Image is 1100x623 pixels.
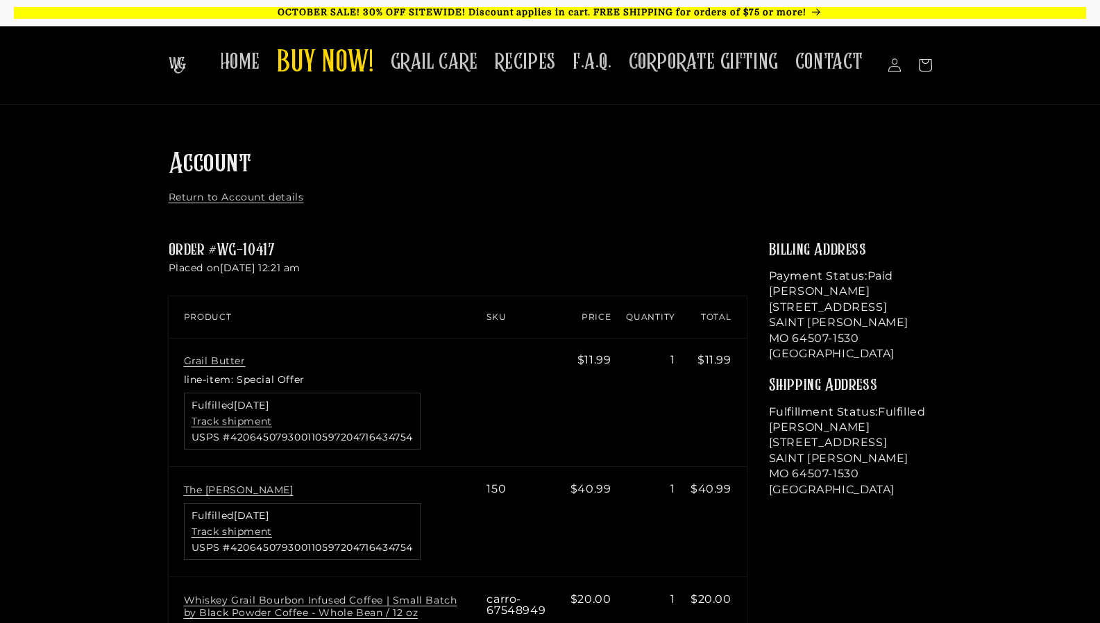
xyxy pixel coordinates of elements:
[629,49,779,76] span: CORPORATE GIFTING
[769,268,932,284] p: Paid
[169,191,304,205] a: Return to Account details
[192,543,414,552] span: USPS #420645079300110597204716434754
[184,355,246,367] a: Grail Butter
[169,240,747,262] h2: Order #WG-10417
[277,44,374,83] span: BUY NOW!
[691,338,747,467] td: $11.99
[769,404,932,420] p: Fulfilled
[184,484,294,496] a: The [PERSON_NAME]
[626,466,691,577] td: 1
[769,375,932,397] h2: Shipping Address
[269,36,382,91] a: BUY NOW!
[769,420,932,497] p: [PERSON_NAME] [STREET_ADDRESS] SAINT [PERSON_NAME] MO 64507-1530 [GEOGRAPHIC_DATA]
[486,40,564,84] a: RECIPES
[184,594,472,619] a: Whiskey Grail Bourbon Infused Coffee | Small Batch by Black Powder Coffee - Whole Bean / 12 oz
[486,466,570,577] td: 150
[620,40,787,84] a: CORPORATE GIFTING
[169,146,932,182] h1: Account
[769,405,878,418] strong: Fulfillment Status:
[234,509,269,522] time: [DATE]
[192,511,414,520] span: Fulfilled
[564,40,620,84] a: F.A.Q.
[192,525,272,538] a: Track shipment
[787,40,872,84] a: CONTACT
[184,374,305,386] span: line-item: Special Offer
[212,40,269,84] a: HOME
[169,57,186,74] img: The Whiskey Grail
[795,49,863,76] span: CONTACT
[577,353,611,366] span: $11.99
[220,49,260,76] span: HOME
[769,240,932,262] h2: Billing Address
[626,296,691,338] th: Quantity
[570,592,611,606] span: $20.00
[570,296,627,338] th: Price
[691,466,747,577] td: $40.99
[769,269,868,282] strong: Payment Status:
[192,432,414,442] span: USPS #420645079300110597204716434754
[382,40,486,84] a: GRAIL CARE
[169,262,747,275] p: Placed on
[570,482,611,495] span: $40.99
[486,296,570,338] th: SKU
[192,400,414,410] span: Fulfilled
[220,262,301,274] time: [DATE] 12:21 am
[169,296,487,338] th: Product
[391,49,478,76] span: GRAIL CARE
[691,296,747,338] th: Total
[626,338,691,467] td: 1
[769,284,932,361] p: [PERSON_NAME] [STREET_ADDRESS] SAINT [PERSON_NAME] MO 64507-1530 [GEOGRAPHIC_DATA]
[573,49,612,76] span: F.A.Q.
[234,399,269,411] time: [DATE]
[192,415,272,427] a: Track shipment
[495,49,556,76] span: RECIPES
[14,7,1086,19] p: OCTOBER SALE! 30% OFF SITEWIDE! Discount applies in cart. FREE SHIPPING for orders of $75 or more!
